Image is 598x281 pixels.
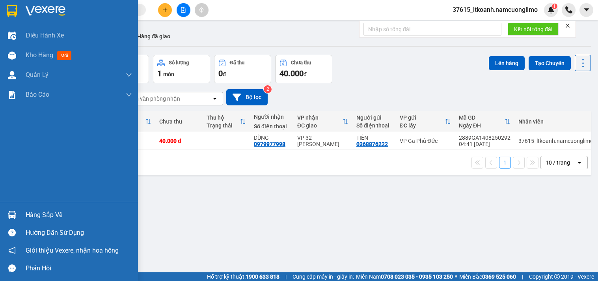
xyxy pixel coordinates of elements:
[26,227,132,239] div: Hướng dẫn sử dụng
[459,272,516,281] span: Miền Bắc
[576,159,583,166] svg: open
[212,96,218,102] svg: open
[291,60,311,66] div: Chưa thu
[126,95,180,103] div: Chọn văn phòng nhận
[400,138,451,144] div: VP Ga Phủ Đức
[356,272,453,281] span: Miền Nam
[8,32,16,40] img: warehouse-icon
[297,114,342,121] div: VP nhận
[254,123,289,129] div: Số điện thoại
[153,55,210,83] button: Số lượng1món
[400,114,445,121] div: VP gửi
[57,51,71,60] span: mới
[565,23,570,28] span: close
[459,122,504,129] div: Ngày ĐH
[26,262,132,274] div: Phản hồi
[8,71,16,79] img: warehouse-icon
[363,23,501,36] input: Nhập số tổng đài
[26,51,53,59] span: Kho hàng
[489,56,525,70] button: Lên hàng
[518,138,593,144] div: 37615_ltkoanh.namcuonglimo
[223,71,226,77] span: đ
[254,135,289,141] div: DŨNG
[356,122,392,129] div: Số điện thoại
[514,25,552,34] span: Kết nối tổng đài
[548,6,555,13] img: icon-new-feature
[381,274,453,280] strong: 0708 023 035 - 0935 103 250
[297,135,348,147] div: VP 32 [PERSON_NAME]
[356,135,392,141] div: TIẾN
[131,27,177,46] button: Hàng đã giao
[246,274,279,280] strong: 1900 633 818
[214,55,271,83] button: Đã thu0đ
[169,60,189,66] div: Số lượng
[553,4,556,9] span: 1
[279,69,304,78] span: 40.000
[508,23,559,36] button: Kết nối tổng đài
[546,159,570,167] div: 10 / trang
[181,7,186,13] span: file-add
[203,111,250,132] th: Toggle SortBy
[400,122,445,129] div: ĐC lấy
[304,71,307,77] span: đ
[275,55,332,83] button: Chưa thu40.000đ
[8,229,16,236] span: question-circle
[8,264,16,272] span: message
[26,245,119,255] span: Giới thiệu Vexere, nhận hoa hồng
[356,114,392,121] div: Người gửi
[177,3,190,17] button: file-add
[126,92,132,98] span: down
[499,157,511,169] button: 1
[459,141,510,147] div: 04:41 [DATE]
[199,7,204,13] span: aim
[218,69,223,78] span: 0
[8,211,16,219] img: warehouse-icon
[293,111,352,132] th: Toggle SortBy
[522,272,523,281] span: |
[254,141,285,147] div: 0979977998
[158,3,172,17] button: plus
[7,5,17,17] img: logo-vxr
[459,135,510,141] div: 2889GA1408250292
[162,7,168,13] span: plus
[455,275,457,278] span: ⚪️
[285,272,287,281] span: |
[356,141,388,147] div: 0368876222
[552,4,557,9] sup: 1
[207,114,240,121] div: Thu hộ
[226,89,268,105] button: Bộ lọc
[396,111,455,132] th: Toggle SortBy
[297,122,342,129] div: ĐC giao
[26,30,64,40] span: Điều hành xe
[230,60,244,66] div: Đã thu
[529,56,571,70] button: Tạo Chuyến
[579,3,593,17] button: caret-down
[163,71,174,77] span: món
[8,247,16,254] span: notification
[159,118,199,125] div: Chưa thu
[26,209,132,221] div: Hàng sắp về
[459,114,504,121] div: Mã GD
[207,272,279,281] span: Hỗ trợ kỹ thuật:
[126,72,132,78] span: down
[446,5,544,15] span: 37615_ltkoanh.namcuonglimo
[554,274,560,279] span: copyright
[264,85,272,93] sup: 2
[157,69,162,78] span: 1
[565,6,572,13] img: phone-icon
[455,111,514,132] th: Toggle SortBy
[26,70,48,80] span: Quản Lý
[482,274,516,280] strong: 0369 525 060
[583,6,590,13] span: caret-down
[26,90,49,99] span: Báo cáo
[292,272,354,281] span: Cung cấp máy in - giấy in:
[8,51,16,60] img: warehouse-icon
[518,118,593,125] div: Nhân viên
[207,122,240,129] div: Trạng thái
[159,138,199,144] div: 40.000 đ
[8,91,16,99] img: solution-icon
[195,3,209,17] button: aim
[254,114,289,120] div: Người nhận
